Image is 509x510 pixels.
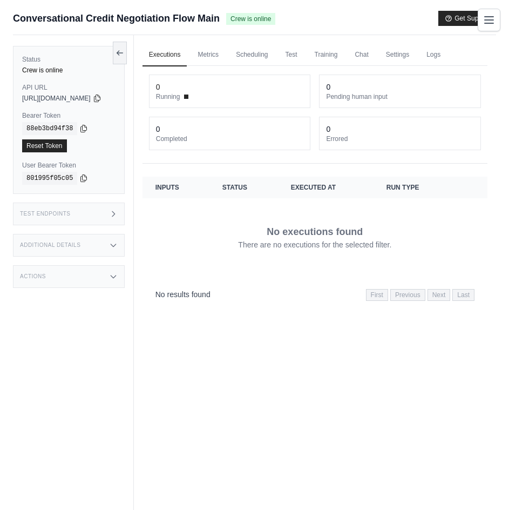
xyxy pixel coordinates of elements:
[326,124,330,135] div: 0
[278,177,374,198] th: Executed at
[326,135,474,143] dt: Errored
[379,44,416,66] a: Settings
[22,83,116,92] label: API URL
[155,289,211,300] p: No results found
[20,273,46,280] h3: Actions
[22,172,77,185] code: 801995f05c05
[308,44,344,66] a: Training
[142,44,187,66] a: Executions
[238,239,391,250] p: There are no executions for the selected filter.
[348,44,375,66] a: Chat
[156,124,160,135] div: 0
[366,289,388,301] span: First
[20,242,80,249] h3: Additional Details
[191,44,225,66] a: Metrics
[390,289,425,301] span: Previous
[156,82,160,92] div: 0
[226,13,275,25] span: Crew is online
[20,211,71,217] h3: Test Endpoints
[156,135,304,143] dt: Completed
[22,139,67,152] a: Reset Token
[22,122,77,135] code: 88eb3bd94f38
[13,11,220,26] span: Conversational Credit Negotiation Flow Main
[366,289,474,301] nav: Pagination
[455,458,509,510] iframe: Chat Widget
[267,224,363,239] p: No executions found
[142,177,487,308] section: Crew executions table
[326,82,330,92] div: 0
[229,44,274,66] a: Scheduling
[22,66,116,75] div: Crew is online
[209,177,278,198] th: Status
[455,458,509,510] div: Widget de chat
[427,289,451,301] span: Next
[420,44,447,66] a: Logs
[22,111,116,120] label: Bearer Token
[452,289,474,301] span: Last
[22,94,91,103] span: [URL][DOMAIN_NAME]
[142,177,209,198] th: Inputs
[326,92,474,101] dt: Pending human input
[438,11,496,26] button: Get Support
[142,280,487,308] nav: Pagination
[22,161,116,170] label: User Bearer Token
[374,177,452,198] th: Run Type
[156,92,180,101] span: Running
[22,55,116,64] label: Status
[279,44,304,66] a: Test
[478,9,500,31] button: Toggle navigation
